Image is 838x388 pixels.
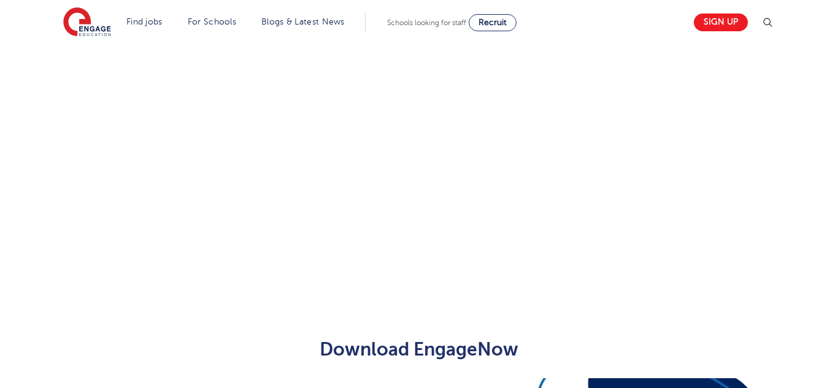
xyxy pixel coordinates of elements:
a: Blogs & Latest News [261,17,345,26]
a: Sign up [694,13,748,31]
h2: Download EngageNow [118,339,720,360]
span: Recruit [479,18,507,27]
a: Find jobs [126,17,163,26]
span: Schools looking for staff [387,18,466,27]
a: Recruit [469,14,517,31]
img: Engage Education [63,7,111,38]
a: For Schools [188,17,236,26]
